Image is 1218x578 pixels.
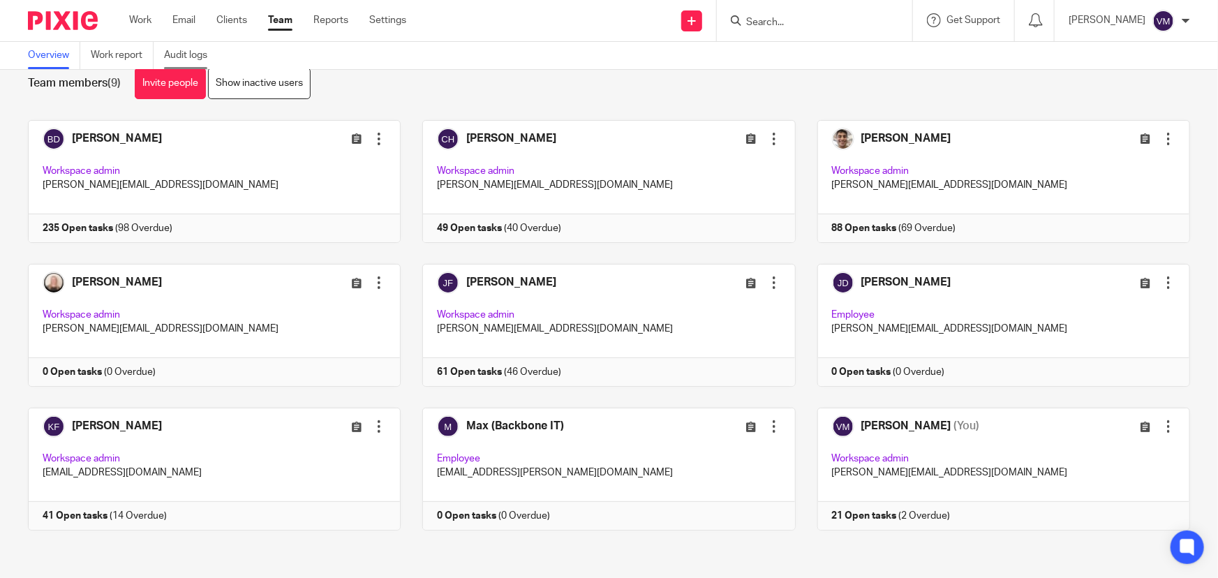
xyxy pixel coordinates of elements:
h1: Team members [28,76,121,91]
input: Search [745,17,870,29]
img: svg%3E [1152,10,1175,32]
a: Team [268,13,292,27]
span: Get Support [946,15,1000,25]
a: Clients [216,13,247,27]
a: Email [172,13,195,27]
img: Pixie [28,11,98,30]
a: Work report [91,42,154,69]
a: Invite people [135,68,206,99]
a: Work [129,13,151,27]
a: Overview [28,42,80,69]
span: (9) [107,77,121,89]
a: Reports [313,13,348,27]
a: Show inactive users [208,68,311,99]
p: [PERSON_NAME] [1069,13,1145,27]
a: Settings [369,13,406,27]
a: Audit logs [164,42,218,69]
